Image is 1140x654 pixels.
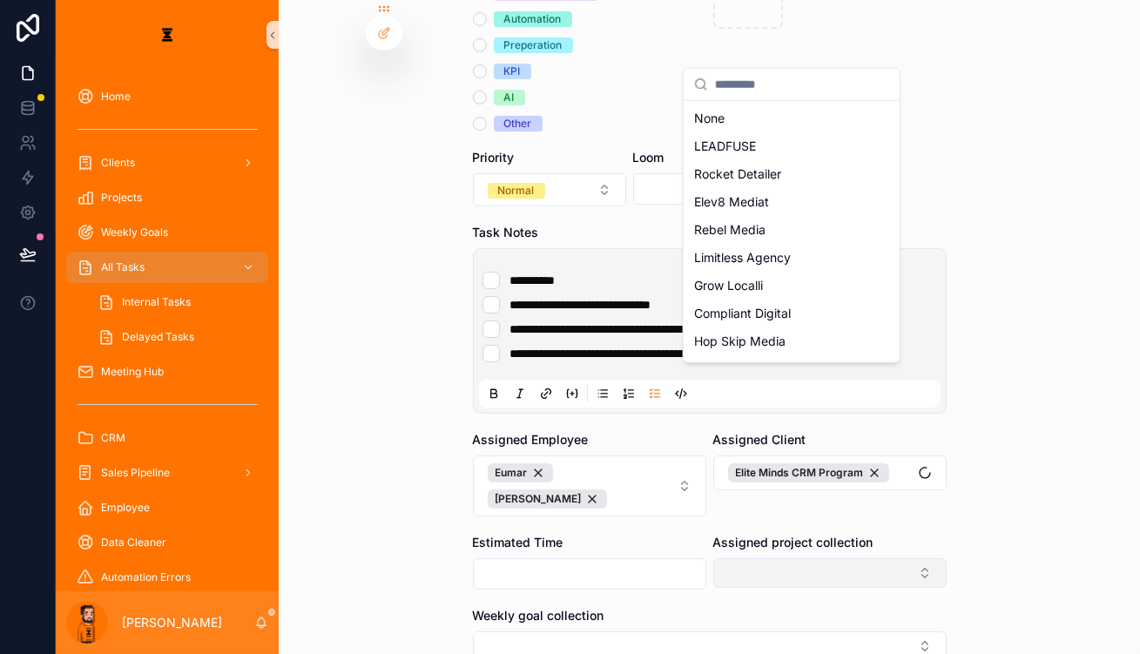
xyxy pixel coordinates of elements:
[687,105,896,132] div: None
[101,260,145,274] span: All Tasks
[101,90,131,104] span: Home
[87,321,268,353] a: Delayed Tasks
[473,455,706,516] button: Select Button
[66,492,268,523] a: Employee
[101,191,142,205] span: Projects
[736,466,864,480] span: Elite Minds CRM Program
[101,501,150,515] span: Employee
[66,182,268,213] a: Projects
[694,333,786,350] span: Hop Skip Media
[87,287,268,318] a: Internal Tasks
[728,463,889,482] button: Unselect 9
[694,361,840,378] span: Elite Minds CRM Program
[496,492,582,506] span: [PERSON_NAME]
[122,614,222,631] p: [PERSON_NAME]
[694,249,791,266] span: Limitless Agency
[66,562,268,593] a: Automation Errors
[473,608,604,623] span: Weekly goal collection
[694,305,791,322] span: Compliant Digital
[473,150,515,165] span: Priority
[713,558,947,588] button: Select Button
[122,330,194,344] span: Delayed Tasks
[56,70,279,591] div: scrollable content
[684,101,900,362] div: Suggestions
[66,252,268,283] a: All Tasks
[66,81,268,112] a: Home
[101,570,191,584] span: Automation Errors
[504,116,532,131] div: Other
[66,147,268,179] a: Clients
[473,173,626,206] button: Select Button
[498,183,535,199] div: Normal
[488,463,553,482] button: Unselect 5
[66,422,268,454] a: CRM
[694,138,756,155] span: LEADFUSE
[504,90,515,105] div: AI
[633,150,664,165] span: Loom
[153,21,181,49] img: App logo
[694,165,781,183] span: Rocket Detailer
[101,365,164,379] span: Meeting Hub
[66,217,268,248] a: Weekly Goals
[101,226,168,239] span: Weekly Goals
[66,356,268,388] a: Meeting Hub
[473,432,589,447] span: Assigned Employee
[713,432,806,447] span: Assigned Client
[488,489,607,509] button: Unselect 1
[101,431,125,445] span: CRM
[694,193,769,211] span: Elev8 Mediat
[66,527,268,558] a: Data Cleaner
[473,535,563,549] span: Estimated Time
[504,37,563,53] div: Preperation
[122,295,191,309] span: Internal Tasks
[101,536,166,549] span: Data Cleaner
[504,64,521,79] div: KPI
[496,466,528,480] span: Eumar
[713,535,874,549] span: Assigned project collection
[694,277,763,294] span: Grow Localli
[694,221,766,239] span: Rebel Media
[473,225,539,239] span: Task Notes
[713,455,947,490] button: Select Button
[66,457,268,489] a: Sales Pipeline
[101,156,135,170] span: Clients
[504,11,562,27] div: Automation
[101,466,170,480] span: Sales Pipeline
